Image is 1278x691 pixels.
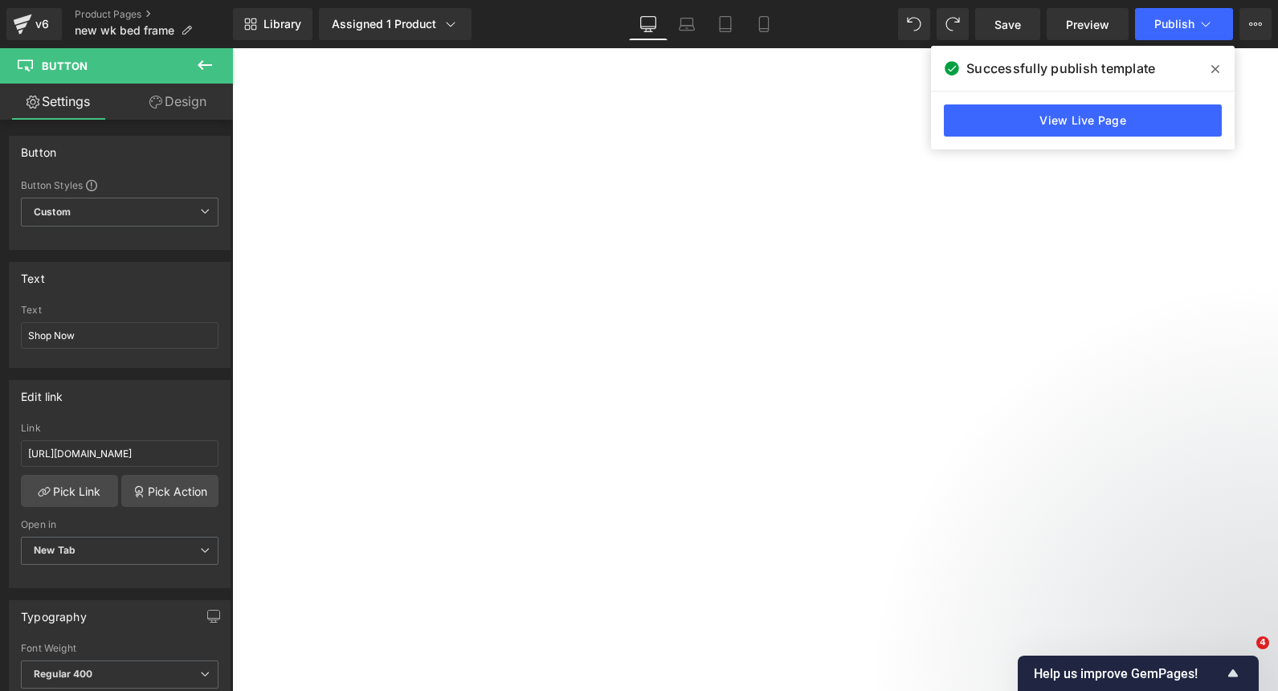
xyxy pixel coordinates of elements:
[121,475,218,507] a: Pick Action
[1256,636,1269,649] span: 4
[706,8,745,40] a: Tablet
[21,423,218,434] div: Link
[75,8,233,21] a: Product Pages
[1239,8,1272,40] button: More
[1034,666,1223,681] span: Help us improve GemPages!
[42,59,88,72] span: Button
[6,8,62,40] a: v6
[21,305,218,316] div: Text
[120,84,236,120] a: Design
[1066,16,1109,33] span: Preview
[1047,8,1129,40] a: Preview
[1154,18,1194,31] span: Publish
[21,475,118,507] a: Pick Link
[21,381,63,403] div: Edit link
[1135,8,1233,40] button: Publish
[1223,636,1262,675] iframe: Intercom live chat
[668,8,706,40] a: Laptop
[263,17,301,31] span: Library
[34,668,93,680] b: Regular 400
[332,16,459,32] div: Assigned 1 Product
[944,104,1222,137] a: View Live Page
[1034,664,1243,683] button: Show survey - Help us improve GemPages!
[745,8,783,40] a: Mobile
[34,206,71,219] b: Custom
[75,24,174,37] span: new wk bed frame
[32,14,52,35] div: v6
[629,8,668,40] a: Desktop
[34,544,76,556] b: New Tab
[898,8,930,40] button: Undo
[21,440,218,467] input: https://your-shop.myshopify.com
[21,519,218,530] div: Open in
[21,263,45,285] div: Text
[21,137,56,159] div: Button
[937,8,969,40] button: Redo
[966,59,1155,78] span: Successfully publish template
[21,643,218,654] div: Font Weight
[994,16,1021,33] span: Save
[21,178,218,191] div: Button Styles
[21,601,87,624] div: Typography
[233,8,312,40] a: New Library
